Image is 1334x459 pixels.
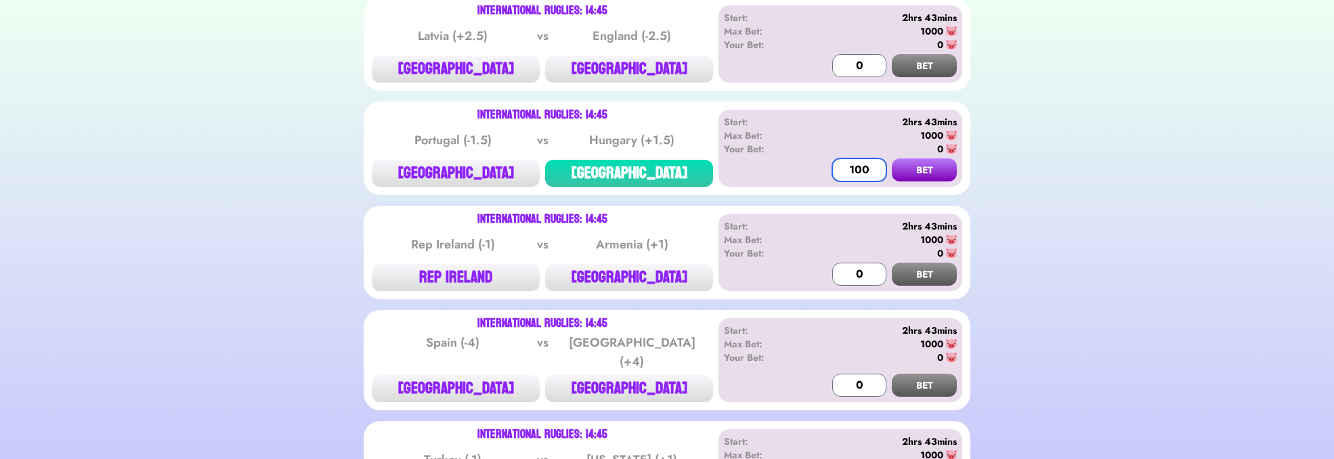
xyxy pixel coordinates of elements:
[946,39,957,50] img: 🐷
[477,429,607,440] div: International Ruglies: 14:45
[937,142,943,156] div: 0
[534,333,551,371] div: vs
[545,56,713,83] button: [GEOGRAPHIC_DATA]
[724,219,802,233] div: Start:
[946,130,957,141] img: 🐷
[724,38,802,51] div: Your Bet:
[545,160,713,187] button: [GEOGRAPHIC_DATA]
[545,264,713,291] button: [GEOGRAPHIC_DATA]
[724,246,802,260] div: Your Bet:
[724,142,802,156] div: Your Bet:
[937,38,943,51] div: 0
[477,5,607,16] div: International Ruglies: 14:45
[385,333,521,371] div: Spain (-4)
[920,233,943,246] div: 1000
[545,375,713,402] button: [GEOGRAPHIC_DATA]
[385,26,521,45] div: Latvia (+2.5)
[802,219,957,233] div: 2hrs 43mins
[534,131,551,150] div: vs
[892,158,957,181] button: BET
[920,337,943,351] div: 1000
[802,435,957,448] div: 2hrs 43mins
[724,435,802,448] div: Start:
[946,234,957,245] img: 🐷
[920,24,943,38] div: 1000
[724,351,802,364] div: Your Bet:
[477,110,607,121] div: International Ruglies: 14:45
[802,115,957,129] div: 2hrs 43mins
[534,26,551,45] div: vs
[946,248,957,259] img: 🐷
[563,131,700,150] div: Hungary (+1.5)
[477,318,607,329] div: International Ruglies: 14:45
[372,375,540,402] button: [GEOGRAPHIC_DATA]
[920,129,943,142] div: 1000
[946,144,957,154] img: 🐷
[477,214,607,225] div: International Ruglies: 14:45
[534,235,551,254] div: vs
[802,324,957,337] div: 2hrs 43mins
[724,233,802,246] div: Max Bet:
[946,352,957,363] img: 🐷
[724,324,802,337] div: Start:
[946,338,957,349] img: 🐷
[937,351,943,364] div: 0
[563,333,700,371] div: [GEOGRAPHIC_DATA] (+4)
[724,129,802,142] div: Max Bet:
[724,115,802,129] div: Start:
[724,24,802,38] div: Max Bet:
[385,235,521,254] div: Rep Ireland (-1)
[937,246,943,260] div: 0
[724,11,802,24] div: Start:
[892,374,957,397] button: BET
[563,235,700,254] div: Armenia (+1)
[563,26,700,45] div: England (-2.5)
[372,264,540,291] button: REP IRELAND
[802,11,957,24] div: 2hrs 43mins
[385,131,521,150] div: Portugal (-1.5)
[724,337,802,351] div: Max Bet:
[372,56,540,83] button: [GEOGRAPHIC_DATA]
[372,160,540,187] button: [GEOGRAPHIC_DATA]
[892,54,957,77] button: BET
[946,26,957,37] img: 🐷
[892,263,957,286] button: BET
